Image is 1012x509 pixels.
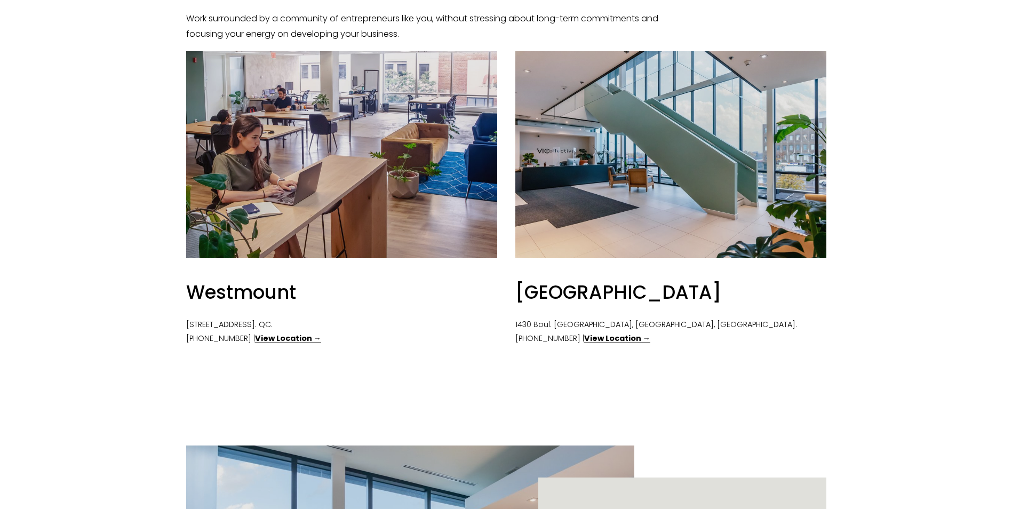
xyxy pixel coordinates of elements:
[515,279,721,305] h3: [GEOGRAPHIC_DATA]
[186,11,662,42] p: Work surrounded by a community of entrepreneurs like you, without stressing about long-term commi...
[186,318,497,346] p: [STREET_ADDRESS]. QC. [PHONE_NUMBER] |
[584,333,650,344] a: View Location →
[515,318,826,346] p: 1430 Boul. [GEOGRAPHIC_DATA], [GEOGRAPHIC_DATA], [GEOGRAPHIC_DATA]. [PHONE_NUMBER] |
[255,333,321,344] a: View Location →
[186,279,296,305] h3: Westmount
